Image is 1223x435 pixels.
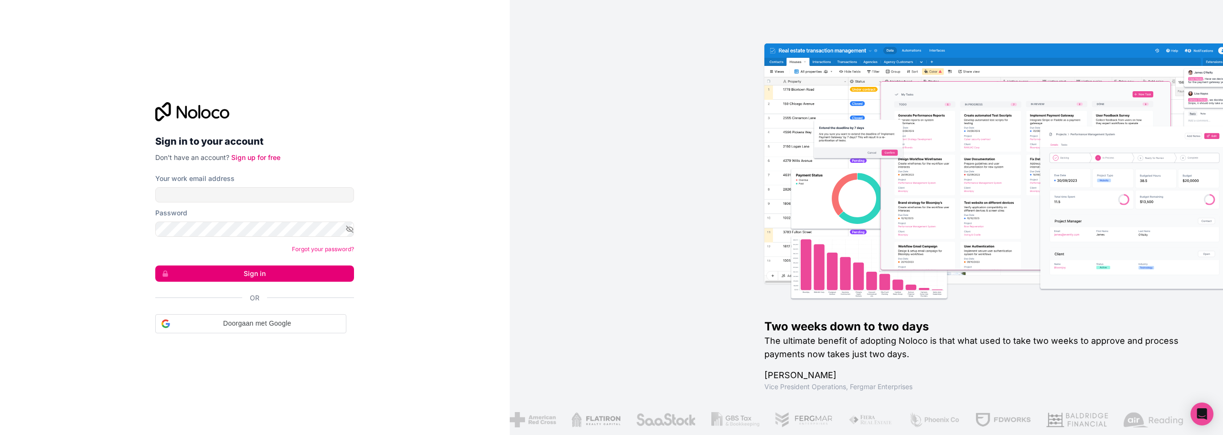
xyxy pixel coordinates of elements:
[155,133,354,150] h2: Sign in to your account
[764,334,1192,361] h2: The ultimate benefit of adopting Noloco is that what used to take two weeks to approve and proces...
[174,318,340,329] span: Doorgaan met Google
[155,153,229,161] span: Don't have an account?
[974,412,1030,427] img: /assets/fdworks-Bi04fVtw.png
[710,412,759,427] img: /assets/gbstax-C-GtDUiK.png
[292,245,354,253] a: Forgot your password?
[764,369,1192,382] h1: [PERSON_NAME]
[155,187,354,202] input: Email address
[155,265,354,282] button: Sign in
[1045,412,1107,427] img: /assets/baldridge-DxmPIwAm.png
[1191,403,1213,425] div: Open Intercom Messenger
[508,412,555,427] img: /assets/american-red-cross-BAupjrZR.png
[570,412,620,427] img: /assets/flatiron-C8eUkumj.png
[155,174,235,183] label: Your work email address
[764,382,1192,392] h1: Vice President Operations , Fergmar Enterprises
[635,412,695,427] img: /assets/saastock-C6Zbiodz.png
[764,319,1192,334] h1: Two weeks down to two days
[1122,412,1182,427] img: /assets/airreading-FwAmRzSr.png
[231,153,280,161] a: Sign up for free
[774,412,832,427] img: /assets/fergmar-CudnrXN5.png
[250,293,259,303] span: Or
[155,314,346,333] div: Doorgaan met Google
[848,412,892,427] img: /assets/fiera-fwj2N5v4.png
[155,222,354,237] input: Password
[907,412,959,427] img: /assets/phoenix-BREaitsQ.png
[155,208,187,218] label: Password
